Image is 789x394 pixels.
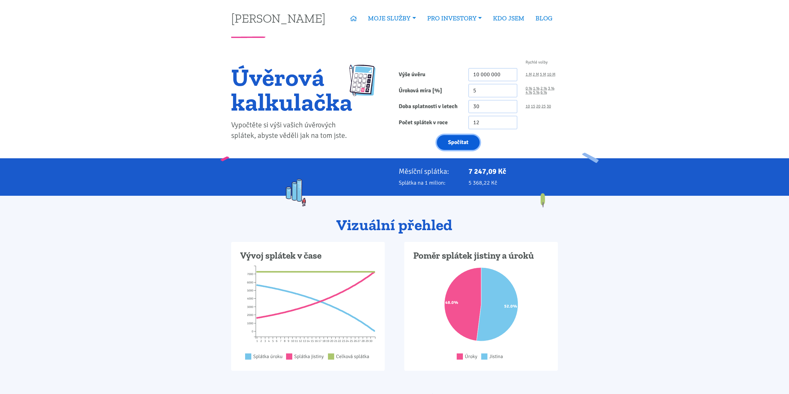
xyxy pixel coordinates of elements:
tspan: 25 [350,339,353,343]
tspan: 1 [256,339,258,343]
tspan: 5 [272,339,274,343]
tspan: 12 [299,339,302,343]
a: 5 % [533,90,540,94]
tspan: 30 [369,339,372,343]
a: 5 M [540,72,546,77]
tspan: 22 [338,339,341,343]
span: Rychlé volby [526,60,548,64]
tspan: 5000 [247,289,253,292]
tspan: 15 [311,339,314,343]
tspan: 29 [365,339,369,343]
tspan: 26 [354,339,357,343]
tspan: 1000 [247,322,253,325]
a: 2 % [540,86,547,90]
label: Počet splátek v roce [395,116,464,129]
tspan: 28 [361,339,365,343]
a: PRO INVESTORY [422,11,487,25]
tspan: 7 [280,339,281,343]
a: 15 [531,104,535,108]
tspan: 21 [334,339,337,343]
p: Vypočtěte si výši vašich úvěrových splátek, abyste věděli jak na tom jste. [231,120,352,141]
p: 5 368,22 Kč [468,178,558,187]
tspan: 11 [295,339,298,343]
tspan: 14 [307,339,310,343]
a: 3 % [548,86,554,90]
tspan: 4000 [247,297,253,300]
a: KDO JSEM [487,11,530,25]
p: Měsíční splátka: [399,167,460,176]
a: 30 [547,104,551,108]
label: Úroková míra [%] [395,84,464,97]
a: 10 M [547,72,555,77]
label: Doba splatnosti v letech [395,100,464,113]
tspan: 20 [330,339,333,343]
a: BLOG [530,11,558,25]
h3: Poměr splátek jistiny a úroků [413,250,549,262]
tspan: 18 [322,339,325,343]
tspan: 6 [276,339,277,343]
a: 2 M [533,72,539,77]
tspan: 8 [284,339,285,343]
label: Výše úvěru [395,68,464,81]
tspan: 2000 [247,313,253,317]
tspan: 10 [291,339,294,343]
a: 0 % [526,86,532,90]
a: 6 % [540,90,547,94]
h3: Vývoj splátek v čase [240,250,376,262]
tspan: 16 [315,339,318,343]
tspan: 27 [357,339,361,343]
h2: Vizuální přehled [231,217,558,234]
tspan: 13 [303,339,306,343]
tspan: 24 [346,339,349,343]
tspan: 4 [268,339,270,343]
tspan: 3000 [247,305,253,309]
tspan: 19 [326,339,329,343]
a: 4 % [526,90,532,94]
tspan: 2 [260,339,262,343]
a: 25 [541,104,546,108]
tspan: 0 [252,330,253,333]
a: 1 % [533,86,540,90]
tspan: 17 [318,339,321,343]
a: [PERSON_NAME] [231,12,325,24]
button: Spočítat [437,135,480,150]
tspan: 3 [264,339,266,343]
tspan: 23 [342,339,345,343]
p: 7 247,09 Kč [468,167,558,176]
a: 10 [526,104,530,108]
tspan: 9 [288,339,289,343]
tspan: 6000 [247,281,253,284]
h1: Úvěrová kalkulačka [231,65,352,114]
a: MOJE SLUŽBY [362,11,421,25]
a: 1 M [526,72,532,77]
a: 20 [536,104,540,108]
p: Splátka na 1 milion: [399,178,460,187]
tspan: 7000 [247,272,253,276]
